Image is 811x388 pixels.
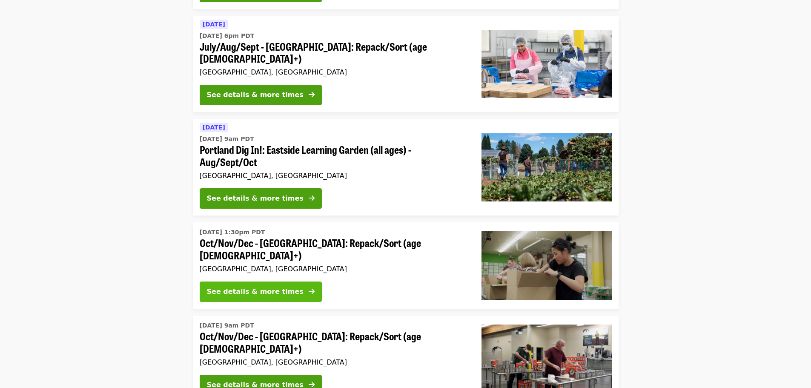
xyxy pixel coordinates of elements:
span: Oct/Nov/Dec - [GEOGRAPHIC_DATA]: Repack/Sort (age [DEMOGRAPHIC_DATA]+) [200,237,468,262]
time: [DATE] 6pm PDT [200,32,255,40]
span: July/Aug/Sept - [GEOGRAPHIC_DATA]: Repack/Sort (age [DEMOGRAPHIC_DATA]+) [200,40,468,65]
span: Portland Dig In!: Eastside Learning Garden (all ages) - Aug/Sept/Oct [200,144,468,168]
div: [GEOGRAPHIC_DATA], [GEOGRAPHIC_DATA] [200,265,468,273]
button: See details & more times [200,85,322,105]
time: [DATE] 1:30pm PDT [200,228,265,237]
i: arrow-right icon [309,287,315,296]
span: Oct/Nov/Dec - [GEOGRAPHIC_DATA]: Repack/Sort (age [DEMOGRAPHIC_DATA]+) [200,330,468,355]
time: [DATE] 9am PDT [200,135,254,144]
a: See details for "Portland Dig In!: Eastside Learning Garden (all ages) - Aug/Sept/Oct" [193,119,619,216]
button: See details & more times [200,188,322,209]
i: arrow-right icon [309,91,315,99]
span: [DATE] [203,124,225,131]
img: Portland Dig In!: Eastside Learning Garden (all ages) - Aug/Sept/Oct organized by Oregon Food Bank [481,133,612,201]
a: See details for "July/Aug/Sept - Beaverton: Repack/Sort (age 10+)" [193,16,619,112]
div: [GEOGRAPHIC_DATA], [GEOGRAPHIC_DATA] [200,172,468,180]
a: See details for "Oct/Nov/Dec - Portland: Repack/Sort (age 8+)" [193,222,619,309]
span: [DATE] [203,21,225,28]
div: See details & more times [207,287,304,297]
div: See details & more times [207,90,304,100]
img: July/Aug/Sept - Beaverton: Repack/Sort (age 10+) organized by Oregon Food Bank [481,30,612,98]
div: [GEOGRAPHIC_DATA], [GEOGRAPHIC_DATA] [200,358,468,366]
time: [DATE] 9am PDT [200,321,254,330]
div: See details & more times [207,193,304,204]
div: [GEOGRAPHIC_DATA], [GEOGRAPHIC_DATA] [200,68,468,76]
img: Oct/Nov/Dec - Portland: Repack/Sort (age 8+) organized by Oregon Food Bank [481,231,612,299]
button: See details & more times [200,282,322,302]
i: arrow-right icon [309,194,315,202]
